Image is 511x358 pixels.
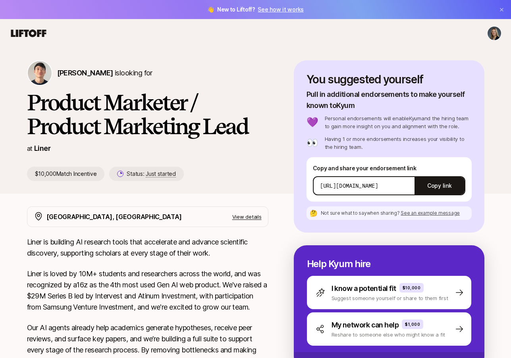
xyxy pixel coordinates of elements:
[321,210,460,217] p: Not sure what to say when sharing ?
[27,90,268,138] h1: Product Marketer / Product Marketing Lead
[258,6,304,13] a: See how it works
[46,212,182,222] p: [GEOGRAPHIC_DATA], [GEOGRAPHIC_DATA]
[325,114,472,130] p: Personal endorsements will enable Kyum and the hiring team to gain more insight on you and alignm...
[27,167,105,181] p: $10,000 Match Incentive
[332,320,399,331] p: My network can help
[332,331,445,339] p: Reshare to someone else who might know a fit
[57,69,113,77] span: [PERSON_NAME]
[488,27,501,40] img: Marina Shabanov
[307,258,471,269] p: Help Kyum hire
[415,175,464,197] button: Copy link
[27,268,268,313] p: Liner is loved by 10M+ students and researchers across the world, and was recognized by a16z as t...
[232,213,262,221] p: View details
[307,73,472,86] p: You suggested yourself
[403,285,421,291] p: $10,000
[401,210,460,216] span: See an example message
[27,237,268,259] p: Liner is building AI research tools that accelerate and advance scientific discovery, supporting ...
[27,143,33,154] p: at
[146,170,176,177] span: Just started
[332,294,448,302] p: Suggest someone yourself or share to them first
[310,210,318,216] p: 🤔
[307,138,318,148] p: 👀
[487,26,501,40] button: Marina Shabanov
[34,144,50,152] a: Liner
[313,164,465,173] p: Copy and share your endorsement link
[332,283,396,294] p: I know a potential fit
[307,89,472,111] p: Pull in additional endorsements to make yourself known to Kyum
[127,169,175,179] p: Status:
[405,321,420,327] p: $1,000
[320,182,378,190] p: [URL][DOMAIN_NAME]
[307,117,318,127] p: 💜
[28,61,52,85] img: Kyum Kim
[207,5,304,14] span: 👋 New to Liftoff?
[325,135,472,151] p: Having 1 or more endorsements increases your visibility to the hiring team.
[57,67,152,79] p: is looking for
